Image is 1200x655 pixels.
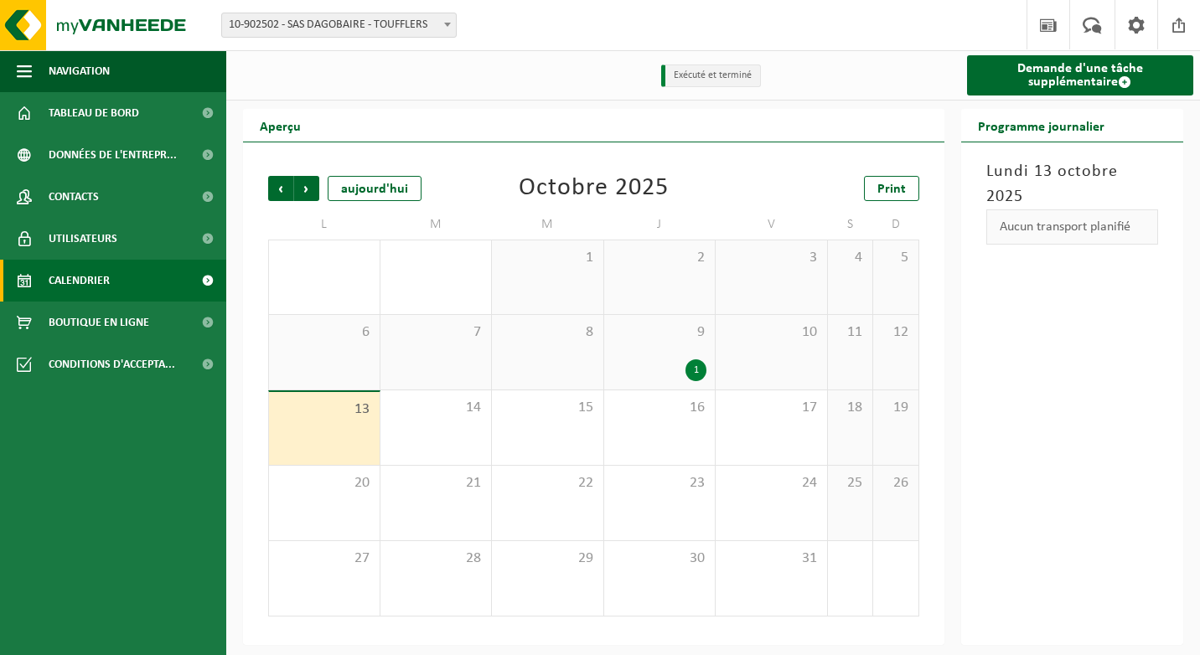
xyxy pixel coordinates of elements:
[961,109,1121,142] h2: Programme journalier
[685,359,706,381] div: 1
[986,159,1159,209] h3: Lundi 13 octobre 2025
[277,323,371,342] span: 6
[873,209,918,240] td: D
[222,13,456,37] span: 10-902502 - SAS DAGOBAIRE - TOUFFLERS
[836,249,864,267] span: 4
[500,549,595,568] span: 29
[661,64,761,87] li: Exécuté et terminé
[724,399,819,417] span: 17
[277,474,371,493] span: 20
[49,260,110,302] span: Calendrier
[49,92,139,134] span: Tableau de bord
[613,399,707,417] span: 16
[294,176,319,201] span: Suivant
[243,109,318,142] h2: Aperçu
[221,13,457,38] span: 10-902502 - SAS DAGOBAIRE - TOUFFLERS
[500,323,595,342] span: 8
[613,549,707,568] span: 30
[277,400,371,419] span: 13
[882,399,909,417] span: 19
[882,323,909,342] span: 12
[613,249,707,267] span: 2
[604,209,716,240] td: J
[49,50,110,92] span: Navigation
[49,343,175,385] span: Conditions d'accepta...
[268,209,380,240] td: L
[500,474,595,493] span: 22
[724,474,819,493] span: 24
[986,209,1159,245] div: Aucun transport planifié
[967,55,1194,95] a: Demande d'une tâche supplémentaire
[389,549,484,568] span: 28
[836,474,864,493] span: 25
[492,209,604,240] td: M
[500,399,595,417] span: 15
[268,176,293,201] span: Précédent
[864,176,919,201] a: Print
[613,474,707,493] span: 23
[716,209,828,240] td: V
[49,302,149,343] span: Boutique en ligne
[828,209,873,240] td: S
[49,134,177,176] span: Données de l'entrepr...
[519,176,669,201] div: Octobre 2025
[328,176,422,201] div: aujourd'hui
[724,249,819,267] span: 3
[389,399,484,417] span: 14
[882,249,909,267] span: 5
[500,249,595,267] span: 1
[389,323,484,342] span: 7
[613,323,707,342] span: 9
[8,618,280,655] iframe: chat widget
[49,176,99,218] span: Contacts
[724,549,819,568] span: 31
[724,323,819,342] span: 10
[49,218,117,260] span: Utilisateurs
[389,474,484,493] span: 21
[277,549,371,568] span: 27
[380,209,493,240] td: M
[836,323,864,342] span: 11
[877,183,906,196] span: Print
[836,399,864,417] span: 18
[882,474,909,493] span: 26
